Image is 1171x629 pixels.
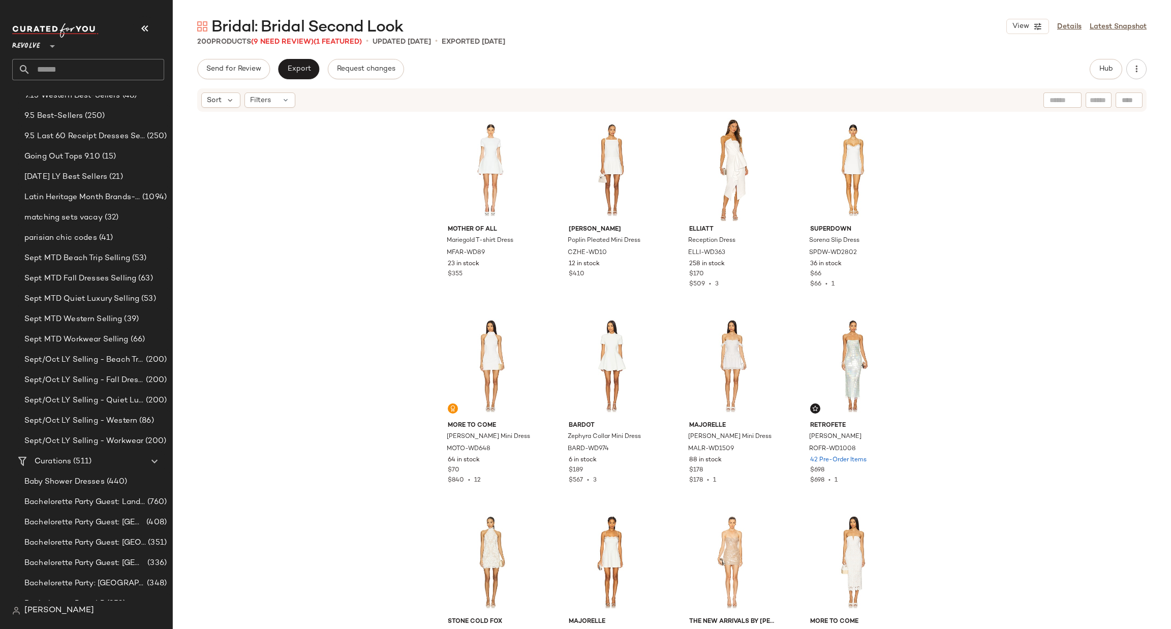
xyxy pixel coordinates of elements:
[287,65,311,73] span: Export
[810,477,824,484] span: $698
[568,445,609,454] span: BARD-WD974
[1099,65,1113,73] span: Hub
[448,466,459,475] span: $70
[448,477,464,484] span: $840
[145,496,167,508] span: (760)
[105,598,126,610] span: (352)
[689,477,703,484] span: $178
[140,192,167,203] span: (1094)
[569,477,583,484] span: $567
[24,313,122,325] span: Sept MTD Western Selling
[107,171,123,183] span: (21)
[689,281,705,288] span: $509
[197,59,270,79] button: Send for Review
[24,232,97,244] span: parisian chic codes
[145,578,167,589] span: (348)
[448,270,463,279] span: $355
[681,314,783,417] img: MALR-WD1509_V1.jpg
[105,476,128,488] span: (440)
[1090,21,1147,32] a: Latest Snapshot
[24,273,136,285] span: Sept MTD Fall Dresses Selling
[447,236,513,245] span: Mariegold T-shirt Dress
[474,477,481,484] span: 12
[447,432,530,442] span: [PERSON_NAME] Mini Dress
[440,314,542,417] img: MOTO-WD648_V1.jpg
[688,432,772,442] span: [PERSON_NAME] Mini Dress
[688,248,725,258] span: ELLI-WD363
[24,578,145,589] span: Bachelorette Party: [GEOGRAPHIC_DATA]
[103,212,119,224] span: (32)
[568,248,607,258] span: CZHE-WD10
[12,607,20,615] img: svg%3e
[440,118,542,221] img: MFAR-WD89_V1.jpg
[688,236,735,245] span: Reception Dress
[24,293,139,305] span: Sept MTD Quiet Luxury Selling
[100,151,116,163] span: (15)
[448,225,534,234] span: Mother of All
[810,281,821,288] span: $66
[144,517,167,528] span: (408)
[24,253,130,264] span: Sept MTD Beach Trip Selling
[197,21,207,32] img: svg%3e
[689,260,725,269] span: 258 in stock
[145,557,167,569] span: (336)
[821,281,831,288] span: •
[810,421,896,430] span: retrofete
[802,314,904,417] img: ROFR-WD1008_V1.jpg
[366,36,368,48] span: •
[144,354,167,366] span: (200)
[24,110,83,122] span: 9.5 Best-Sellers
[561,118,663,221] img: CZHE-WD10_V1.jpg
[24,537,146,549] span: Bachelorette Party Guest: [GEOGRAPHIC_DATA]
[435,36,438,48] span: •
[824,477,835,484] span: •
[24,374,144,386] span: Sept/Oct LY Selling - Fall Dresses
[810,270,821,279] span: $66
[373,37,431,47] p: updated [DATE]
[251,38,314,46] span: (9 Need Review)
[689,421,775,430] span: MAJORELLE
[197,38,211,46] span: 200
[569,617,655,626] span: MAJORELLE
[561,314,663,417] img: BARD-WD974_V1.jpg
[569,456,597,465] span: 6 in stock
[448,456,480,465] span: 64 in stock
[561,511,663,613] img: MALR-WD1554_V1.jpg
[137,415,154,427] span: (86)
[24,151,100,163] span: Going Out Tops 9.10
[24,131,145,142] span: 9.5 Last 60 Receipt Dresses Selling
[197,37,362,47] div: Products
[689,456,722,465] span: 88 in stock
[689,617,775,626] span: The New Arrivals by [PERSON_NAME]
[448,421,534,430] span: MORE TO COME
[812,405,818,412] img: svg%3e
[97,232,113,244] span: (41)
[24,354,144,366] span: Sept/Oct LY Selling - Beach Trip
[568,236,640,245] span: Poplin Pleated Mini Dress
[24,557,145,569] span: Bachelorette Party Guest: [GEOGRAPHIC_DATA]
[442,37,505,47] p: Exported [DATE]
[810,225,896,234] span: superdown
[810,466,824,475] span: $698
[144,374,167,386] span: (200)
[689,270,704,279] span: $170
[464,477,474,484] span: •
[145,131,167,142] span: (250)
[207,95,222,106] span: Sort
[689,225,775,234] span: ELLIATT
[809,445,856,454] span: ROFR-WD1008
[713,477,716,484] span: 1
[24,212,103,224] span: matching sets vacay
[593,477,597,484] span: 3
[1012,22,1029,30] span: View
[136,273,153,285] span: (63)
[447,248,485,258] span: MFAR-WD89
[569,260,600,269] span: 12 in stock
[24,496,145,508] span: Bachelorette Party Guest: Landing Page
[24,334,129,345] span: Sept MTD Workwear Selling
[143,435,166,447] span: (200)
[24,598,105,610] span: Bachelorette Party LP
[448,617,534,626] span: Stone Cold Fox
[1006,19,1049,34] button: View
[1090,59,1122,79] button: Hub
